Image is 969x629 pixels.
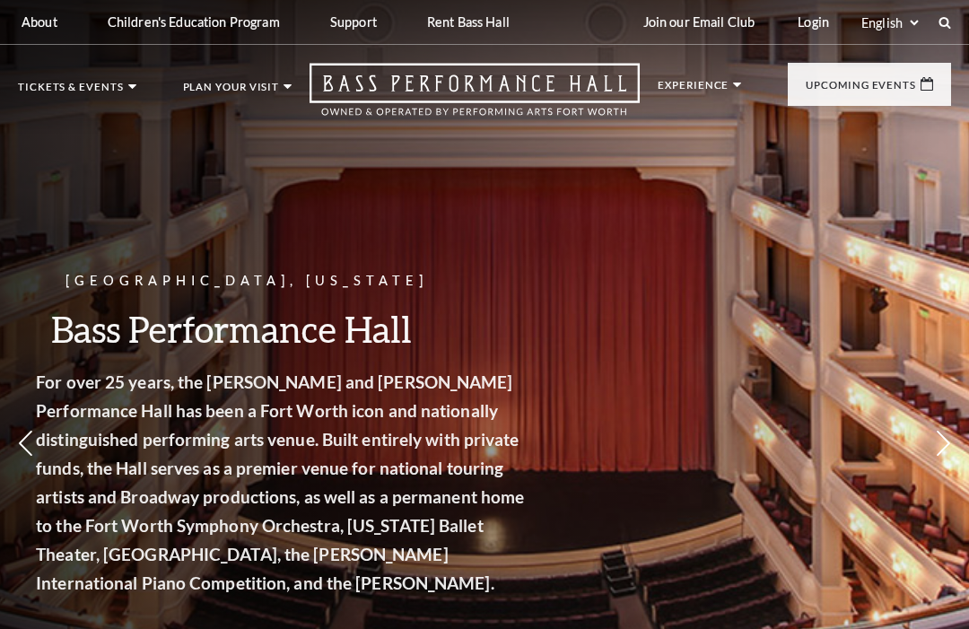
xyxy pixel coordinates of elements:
[72,306,565,352] h3: Bass Performance Hall
[72,270,565,293] p: [GEOGRAPHIC_DATA], [US_STATE]
[18,82,124,101] p: Tickets & Events
[108,14,280,30] p: Children's Education Program
[72,371,560,593] strong: For over 25 years, the [PERSON_NAME] and [PERSON_NAME] Performance Hall has been a Fort Worth ico...
[858,14,921,31] select: Select:
[806,80,916,100] p: Upcoming Events
[22,14,57,30] p: About
[427,14,510,30] p: Rent Bass Hall
[183,82,280,101] p: Plan Your Visit
[658,80,729,100] p: Experience
[330,14,377,30] p: Support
